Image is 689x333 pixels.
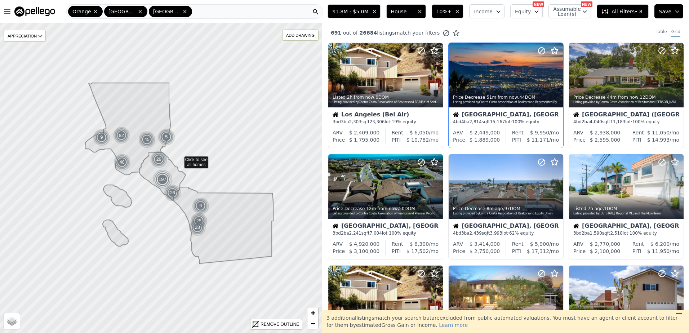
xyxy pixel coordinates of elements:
[189,219,206,236] img: g1.png
[328,43,443,148] a: Listed 2h from now,0DOMListing provided byContra Costa Association of Realtorsand RE/MAX of Santa...
[512,248,521,255] div: PITI
[333,136,345,143] div: Price
[333,248,345,255] div: Price
[527,248,549,254] span: $ 17,312
[152,169,173,190] div: 197
[573,240,583,248] div: ARV
[521,248,559,255] div: /mo
[650,241,670,247] span: $ 6,200
[333,212,439,216] div: Listing provided by Contra Costa Association of Realtors and Premier Pacific Properties
[656,29,667,37] div: Table
[453,100,560,105] div: Listing provided by Contra Costa Association of Realtors and Represented By
[391,8,414,15] span: House
[331,30,341,36] span: 691
[369,231,382,236] span: 7,004
[470,241,500,247] span: $ 3,414,000
[432,4,464,18] button: 10%+
[401,248,439,255] div: /mo
[569,154,683,259] a: Listed 7h ago,1DOMListing provided by[US_STATE] Regional MLSand The MoxyTeamHouse[GEOGRAPHIC_DATA...
[515,8,531,15] span: Equity
[486,206,503,211] time: 2025-09-16 16:28
[333,100,439,105] div: Listing provided by Contra Costa Association of Realtors and RE/MAX of Santa Clarita
[138,131,156,148] div: 45
[453,136,465,143] div: Price
[333,223,439,230] div: [GEOGRAPHIC_DATA], [GEOGRAPHIC_DATA]
[573,223,679,230] div: [GEOGRAPHIC_DATA], [GEOGRAPHIC_DATA]
[590,231,602,236] span: 1,590
[150,151,168,168] img: g1.png
[322,310,689,333] div: 3 additional listing s match your search but are excluded from public automated valuations. You m...
[573,100,680,105] div: Listing provided by Contra Costa Association of Realtors and [PERSON_NAME] & [PERSON_NAME]
[453,112,459,117] img: House
[470,248,500,254] span: $ 2,750,000
[453,223,559,230] div: [GEOGRAPHIC_DATA], [GEOGRAPHIC_DATA]
[333,112,338,117] img: House
[349,241,380,247] span: $ 4,920,000
[590,137,621,143] span: $ 2,595,000
[403,240,439,248] div: /mo
[439,322,468,328] span: Learn more
[448,154,563,259] a: Price Decrease 8m ago,97DOMListing provided byContra Costa Association of Realtorsand Equity Unio...
[192,197,210,214] img: g1.png
[392,248,401,255] div: PITI
[164,184,182,201] img: g1.png
[322,29,460,37] div: out of listings
[641,248,679,255] div: /mo
[654,4,683,18] button: Save
[448,43,563,148] a: Price Decrease 51m from now,44DOMListing provided byContra Costa Association of Realtorsand Repre...
[158,128,175,146] div: 5
[332,8,368,15] span: $1.8M - $5.0M
[14,6,55,17] img: Pellego
[470,130,500,136] span: $ 2,449,000
[395,29,440,36] span: match your filters
[349,248,380,254] span: $ 3,100,000
[333,129,343,136] div: ARV
[453,230,559,236] div: 4 bd 3 ba sqft lot · 62% equity
[641,136,679,143] div: /mo
[581,1,592,7] div: NEW
[569,43,683,148] a: Price Decrease 44m from now,12DOMListing provided byContra Costa Association of Realtorsand [PERS...
[4,313,20,329] a: Layers
[453,94,560,100] div: Price Decrease , 44 DOM
[347,95,374,100] time: 2025-09-16 18:50
[607,95,638,100] time: 2025-09-16 17:21
[590,119,602,124] span: 4,040
[573,230,679,236] div: 3 bd 2 ba sqft lot · 100% equity
[307,318,318,329] a: Zoom out
[573,94,680,100] div: Price Decrease , 12 DOM
[573,248,586,255] div: Price
[369,119,384,124] span: 23,306
[93,129,111,146] img: g1.png
[138,131,156,148] img: g1.png
[530,130,549,136] span: $ 9,950
[386,4,426,18] button: House
[573,223,579,229] img: House
[349,130,380,136] span: $ 2,409,000
[72,8,91,15] span: Orange
[573,112,679,119] div: [GEOGRAPHIC_DATA] ([GEOGRAPHIC_DATA])
[392,129,403,136] div: Rent
[548,4,591,18] button: Assumable Loan(s)
[333,240,343,248] div: ARV
[366,206,397,211] time: 2025-09-16 16:48
[192,197,209,214] div: 6
[453,206,560,212] div: Price Decrease , 97 DOM
[112,126,130,145] div: 82
[453,240,463,248] div: ARV
[190,212,208,230] div: 25
[610,231,622,236] span: 2,518
[112,126,131,145] img: g2.png
[490,119,505,124] span: 15,167
[632,240,644,248] div: Rent
[573,112,579,117] img: House
[474,8,493,15] span: Income
[647,137,670,143] span: $ 14,993
[533,1,544,7] div: NEW
[453,248,465,255] div: Price
[403,129,439,136] div: /mo
[333,230,439,236] div: 3 bd 2 ba sqft lot · 100% equity
[647,130,670,136] span: $ 11,050
[524,129,559,136] div: /mo
[333,206,439,212] div: Price Decrease , 50 DOM
[392,240,403,248] div: Rent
